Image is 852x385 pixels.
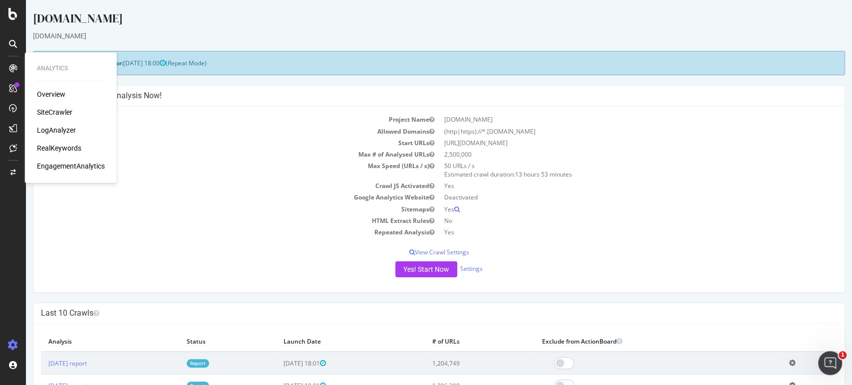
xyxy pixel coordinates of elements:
iframe: Intercom live chat [818,351,842,375]
td: No [413,215,812,226]
th: Status [153,331,250,352]
td: Crawl JS Activated [15,180,413,192]
td: HTML Extract Rules [15,215,413,226]
a: Report [161,359,183,368]
td: Yes [413,203,812,215]
p: View Crawl Settings [15,248,811,256]
th: Exclude from ActionBoard [509,331,756,352]
span: 13 hours 53 minutes [489,170,546,179]
td: 2,500,000 [413,149,812,160]
td: Allowed Domains [15,126,413,137]
td: 50 URLs / s Estimated crawl duration: [413,160,812,180]
a: RealKeywords [37,143,81,153]
th: Analysis [15,331,153,352]
th: # of URLs [399,331,509,352]
a: SiteCrawler [37,107,72,117]
a: LogAnalyzer [37,125,76,135]
a: [DATE] report [22,359,61,368]
a: EngagementAnalytics [37,161,105,171]
div: [DOMAIN_NAME] [7,10,819,31]
div: (Repeat Mode) [7,51,819,75]
a: Settings [434,264,457,273]
td: Google Analytics Website [15,192,413,203]
span: [DATE] 18:00 [97,59,140,67]
h4: Last 10 Crawls [15,308,811,318]
td: Deactivated [413,192,812,203]
h4: Configure your New Analysis Now! [15,91,811,101]
td: 1,204,749 [399,352,509,375]
span: 1 [839,351,847,359]
th: Launch Date [250,331,399,352]
td: Start URLs [15,137,413,149]
span: [DATE] 18:01 [258,359,300,368]
td: Yes [413,180,812,192]
td: Project Name [15,114,413,125]
a: Overview [37,89,65,99]
td: (http|https)://*.[DOMAIN_NAME] [413,126,812,137]
td: Max Speed (URLs / s) [15,160,413,180]
td: [DOMAIN_NAME] [413,114,812,125]
td: Yes [413,226,812,238]
td: Repeated Analysis [15,226,413,238]
div: Analytics [37,64,105,73]
button: Yes! Start Now [369,261,431,277]
td: Sitemaps [15,203,413,215]
td: [URL][DOMAIN_NAME] [413,137,812,149]
div: [DOMAIN_NAME] [7,31,819,41]
strong: Next Launch Scheduled for: [15,59,97,67]
td: Max # of Analysed URLs [15,149,413,160]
